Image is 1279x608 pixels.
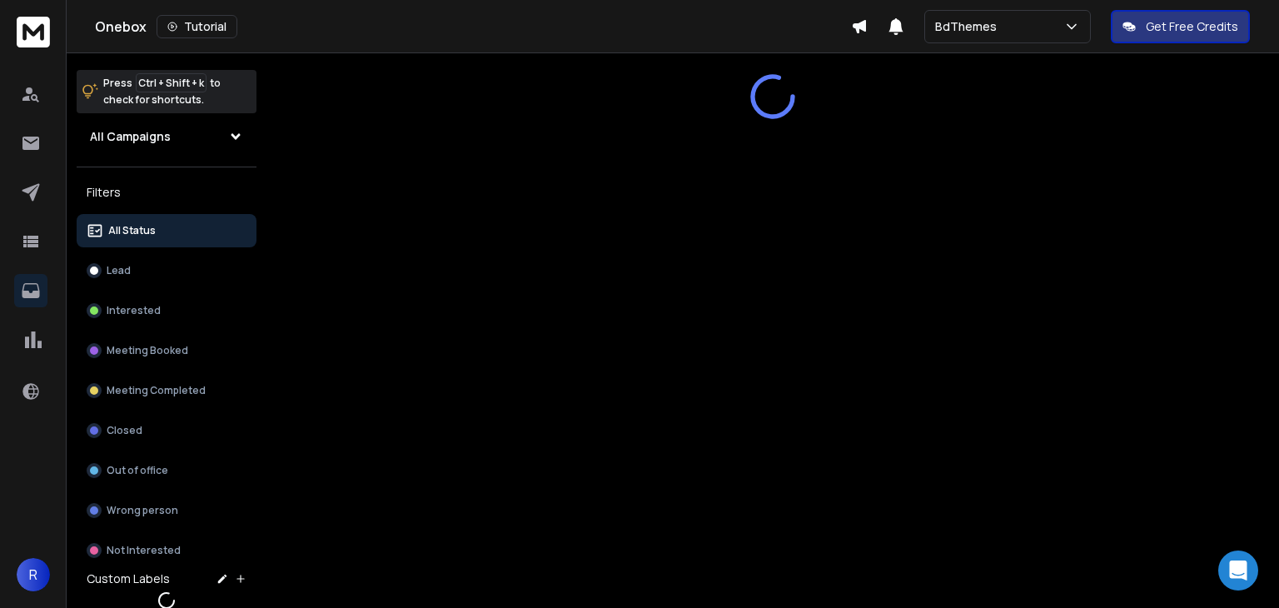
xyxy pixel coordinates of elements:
button: Get Free Credits [1111,10,1250,43]
p: Closed [107,424,142,437]
p: Get Free Credits [1146,18,1238,35]
h3: Filters [77,181,256,204]
button: All Campaigns [77,120,256,153]
p: All Status [108,224,156,237]
p: Meeting Completed [107,384,206,397]
span: Ctrl + Shift + k [136,73,207,92]
button: R [17,558,50,591]
p: Meeting Booked [107,344,188,357]
p: Interested [107,304,161,317]
button: All Status [77,214,256,247]
button: Meeting Completed [77,374,256,407]
button: Out of office [77,454,256,487]
p: Press to check for shortcuts. [103,75,221,108]
h1: All Campaigns [90,128,171,145]
button: Not Interested [77,534,256,567]
button: Meeting Booked [77,334,256,367]
button: Lead [77,254,256,287]
button: Tutorial [157,15,237,38]
p: Lead [107,264,131,277]
button: Closed [77,414,256,447]
button: Interested [77,294,256,327]
h3: Custom Labels [87,571,170,587]
p: Wrong person [107,504,178,517]
div: Onebox [95,15,851,38]
button: Wrong person [77,494,256,527]
div: Open Intercom Messenger [1218,551,1258,591]
p: Out of office [107,464,168,477]
p: BdThemes [935,18,1003,35]
p: Not Interested [107,544,181,557]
